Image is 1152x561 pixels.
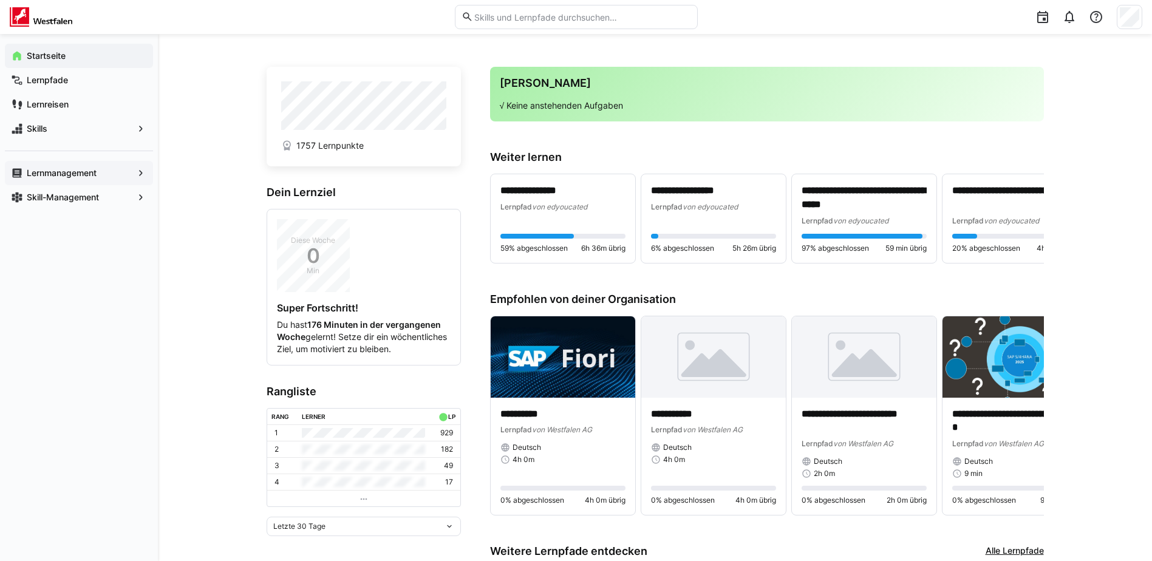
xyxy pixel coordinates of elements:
[500,202,532,211] span: Lernpfad
[473,12,690,22] input: Skills und Lernpfade durchsuchen…
[274,461,279,471] p: 3
[1040,495,1077,505] span: 9 min übrig
[277,302,451,314] h4: Super Fortschritt!
[274,477,279,487] p: 4
[513,455,534,464] span: 4h 0m
[964,469,983,478] span: 9 min
[440,428,453,438] p: 929
[802,495,865,505] span: 0% abgeschlossen
[490,293,1044,306] h3: Empfohlen von deiner Organisation
[532,202,587,211] span: von edyoucated
[500,243,568,253] span: 59% abgeschlossen
[641,316,786,398] img: image
[984,439,1044,448] span: von Westfalen AG
[663,443,692,452] span: Deutsch
[833,216,888,225] span: von edyoucated
[302,413,325,420] div: Lerner
[651,425,683,434] span: Lernpfad
[513,443,541,452] span: Deutsch
[267,385,461,398] h3: Rangliste
[952,216,984,225] span: Lernpfad
[274,444,279,454] p: 2
[651,243,714,253] span: 6% abgeschlossen
[581,243,625,253] span: 6h 36m übrig
[490,545,647,558] h3: Weitere Lernpfade entdecken
[651,202,683,211] span: Lernpfad
[792,316,936,398] img: image
[942,316,1087,398] img: image
[732,243,776,253] span: 5h 26m übrig
[500,495,564,505] span: 0% abgeschlossen
[802,216,833,225] span: Lernpfad
[683,202,738,211] span: von edyoucated
[952,243,1020,253] span: 20% abgeschlossen
[663,455,685,464] span: 4h 0m
[802,243,869,253] span: 97% abgeschlossen
[887,495,927,505] span: 2h 0m übrig
[448,413,455,420] div: LP
[271,413,289,420] div: Rang
[802,439,833,448] span: Lernpfad
[277,319,441,342] strong: 176 Minuten in der vergangenen Woche
[267,186,461,199] h3: Dein Lernziel
[986,545,1044,558] a: Alle Lernpfade
[500,425,532,434] span: Lernpfad
[532,425,592,434] span: von Westfalen AG
[277,319,451,355] p: Du hast gelernt! Setze dir ein wöchentliches Ziel, um motiviert zu bleiben.
[273,522,325,531] span: Letzte 30 Tage
[885,243,927,253] span: 59 min übrig
[964,457,993,466] span: Deutsch
[984,216,1039,225] span: von edyoucated
[1037,243,1077,253] span: 4h 0m übrig
[441,444,453,454] p: 182
[500,76,1034,90] h3: [PERSON_NAME]
[735,495,776,505] span: 4h 0m übrig
[500,100,1034,112] p: √ Keine anstehenden Aufgaben
[814,469,835,478] span: 2h 0m
[296,140,364,152] span: 1757 Lernpunkte
[444,461,453,471] p: 49
[445,477,453,487] p: 17
[952,439,984,448] span: Lernpfad
[833,439,893,448] span: von Westfalen AG
[683,425,743,434] span: von Westfalen AG
[651,495,715,505] span: 0% abgeschlossen
[491,316,635,398] img: image
[814,457,842,466] span: Deutsch
[952,495,1016,505] span: 0% abgeschlossen
[585,495,625,505] span: 4h 0m übrig
[274,428,278,438] p: 1
[490,151,1044,164] h3: Weiter lernen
